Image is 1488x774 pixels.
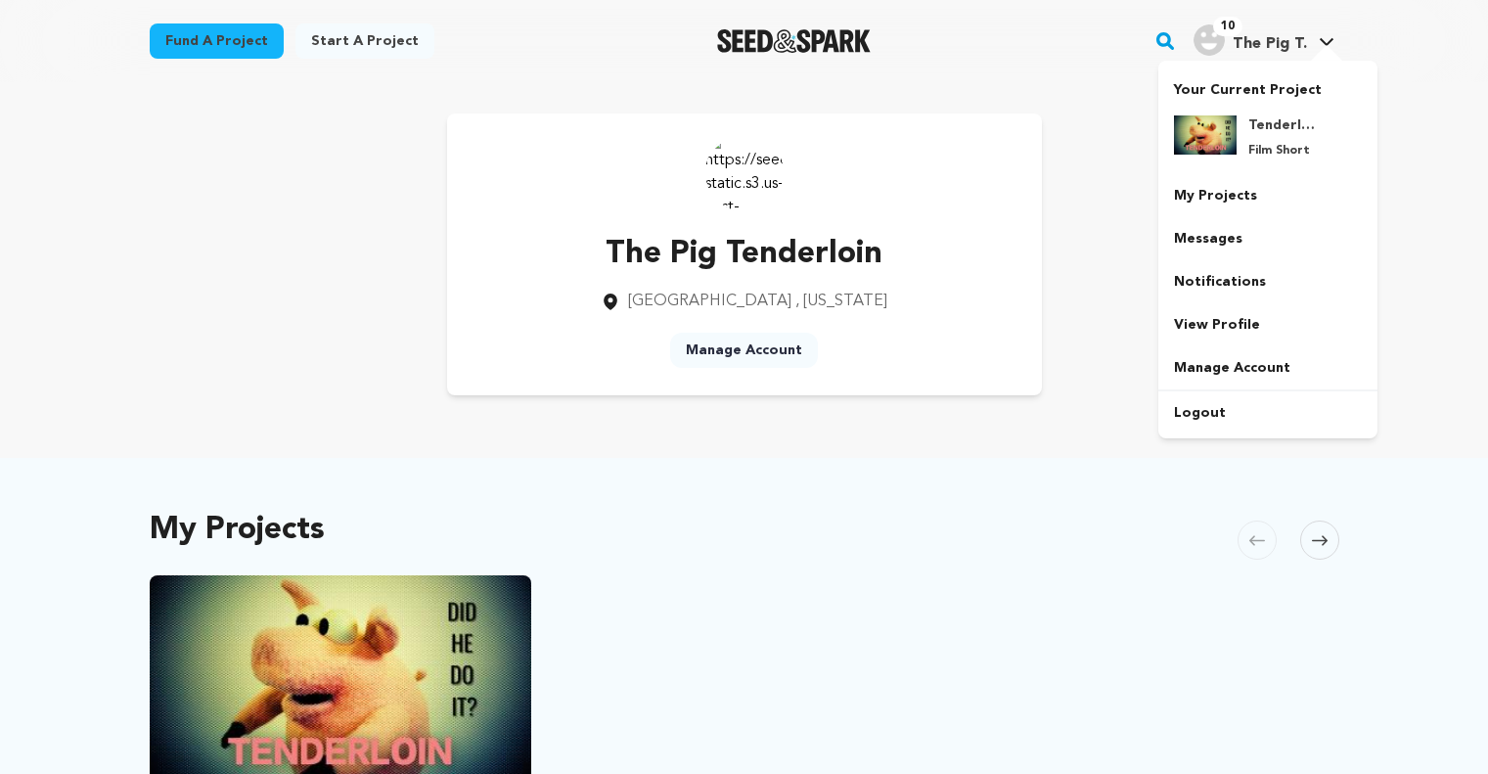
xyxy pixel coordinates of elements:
[1248,143,1319,159] p: Film Short
[1174,72,1362,100] p: Your Current Project
[1174,72,1362,174] a: Your Current Project Tenderloin Film Short
[150,517,325,544] h2: My Projects
[1194,24,1225,56] img: user.png
[670,333,818,368] a: Manage Account
[1158,391,1377,434] a: Logout
[628,294,791,309] span: [GEOGRAPHIC_DATA]
[295,23,434,59] a: Start a project
[1158,303,1377,346] a: View Profile
[1190,21,1338,56] a: The Pig T.'s Profile
[1174,115,1237,155] img: 11787784180fa4d5.jpg
[717,29,871,53] a: Seed&Spark Homepage
[150,23,284,59] a: Fund a project
[705,133,784,211] img: https://seedandspark-static.s3.us-east-2.amazonaws.com/images/User/002/223/095/medium/ACg8ocLxQg-...
[1233,36,1307,52] span: The Pig T.
[1213,17,1242,36] span: 10
[717,29,871,53] img: Seed&Spark Logo Dark Mode
[795,294,887,309] span: , [US_STATE]
[1158,260,1377,303] a: Notifications
[601,231,887,278] p: The Pig Tenderloin
[1248,115,1319,135] h4: Tenderloin
[1158,346,1377,389] a: Manage Account
[1158,174,1377,217] a: My Projects
[1158,217,1377,260] a: Messages
[1194,24,1307,56] div: The Pig T.'s Profile
[1190,21,1338,62] span: The Pig T.'s Profile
